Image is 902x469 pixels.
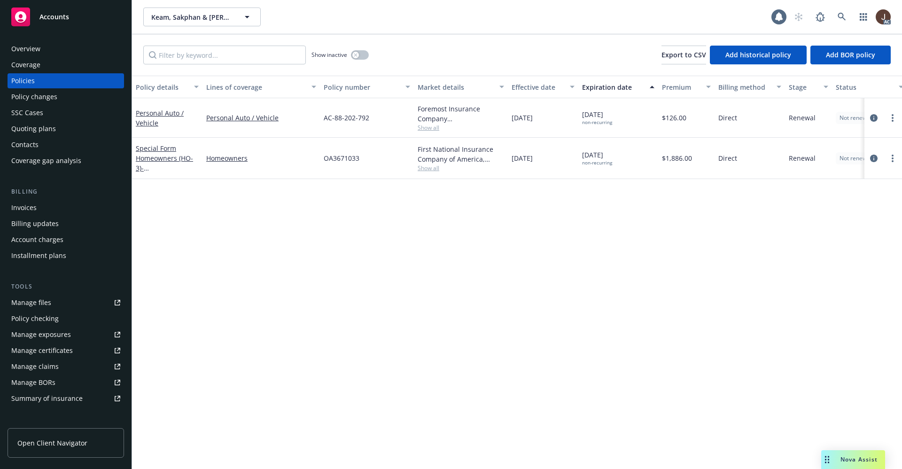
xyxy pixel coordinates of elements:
[11,248,66,263] div: Installment plans
[11,41,40,56] div: Overview
[206,113,316,123] a: Personal Auto / Vehicle
[8,282,124,291] div: Tools
[11,295,51,310] div: Manage files
[876,9,891,24] img: photo
[418,164,504,172] span: Show all
[512,82,564,92] div: Effective date
[582,160,612,166] div: non-recurring
[710,46,807,64] button: Add historical policy
[143,46,306,64] input: Filter by keyword...
[17,438,87,448] span: Open Client Navigator
[718,153,737,163] span: Direct
[725,50,791,59] span: Add historical policy
[418,82,494,92] div: Market details
[582,82,644,92] div: Expiration date
[11,121,56,136] div: Quoting plans
[826,50,875,59] span: Add BOR policy
[840,455,878,463] span: Nova Assist
[8,327,124,342] span: Manage exposures
[136,82,188,92] div: Policy details
[8,232,124,247] a: Account charges
[8,248,124,263] a: Installment plans
[202,76,320,98] button: Lines of coverage
[8,73,124,88] a: Policies
[11,232,63,247] div: Account charges
[8,41,124,56] a: Overview
[8,105,124,120] a: SSC Cases
[11,137,39,152] div: Contacts
[821,450,833,469] div: Drag to move
[789,82,818,92] div: Stage
[718,82,771,92] div: Billing method
[512,153,533,163] span: [DATE]
[715,76,785,98] button: Billing method
[789,8,808,26] a: Start snowing
[810,46,891,64] button: Add BOR policy
[836,82,893,92] div: Status
[320,76,414,98] button: Policy number
[11,375,55,390] div: Manage BORs
[582,150,612,166] span: [DATE]
[8,153,124,168] a: Coverage gap analysis
[8,187,124,196] div: Billing
[11,327,71,342] div: Manage exposures
[8,311,124,326] a: Policy checking
[143,8,261,26] button: Keam, Sakphan & [PERSON_NAME] (PL)
[658,76,715,98] button: Premium
[8,359,124,374] a: Manage claims
[662,82,700,92] div: Premium
[132,76,202,98] button: Policy details
[11,343,73,358] div: Manage certificates
[11,359,59,374] div: Manage claims
[414,76,508,98] button: Market details
[582,109,612,125] span: [DATE]
[8,216,124,231] a: Billing updates
[11,200,37,215] div: Invoices
[11,153,81,168] div: Coverage gap analysis
[854,8,873,26] a: Switch app
[508,76,578,98] button: Effective date
[136,144,195,182] a: Special Form Homeowners (HO-3)
[11,105,43,120] div: SSC Cases
[324,113,369,123] span: AC-88-202-792
[8,57,124,72] a: Coverage
[811,8,830,26] a: Report a Bug
[324,153,359,163] span: OA3671033
[887,153,898,164] a: more
[418,124,504,132] span: Show all
[868,153,879,164] a: circleInformation
[8,121,124,136] a: Quoting plans
[512,113,533,123] span: [DATE]
[789,113,816,123] span: Renewal
[718,113,737,123] span: Direct
[418,104,504,124] div: Foremost Insurance Company [GEOGRAPHIC_DATA], [US_STATE], [PERSON_NAME] Insurance
[11,391,83,406] div: Summary of insurance
[840,114,875,122] span: Not renewing
[582,119,612,125] div: non-recurring
[662,153,692,163] span: $1,886.00
[8,4,124,30] a: Accounts
[8,295,124,310] a: Manage files
[8,343,124,358] a: Manage certificates
[324,82,400,92] div: Policy number
[151,12,233,22] span: Keam, Sakphan & [PERSON_NAME] (PL)
[39,13,69,21] span: Accounts
[418,144,504,164] div: First National Insurance Company of America, Safeco Insurance (Liberty Mutual)
[8,391,124,406] a: Summary of insurance
[868,112,879,124] a: circleInformation
[11,57,40,72] div: Coverage
[8,200,124,215] a: Invoices
[11,216,59,231] div: Billing updates
[785,76,832,98] button: Stage
[661,46,706,64] button: Export to CSV
[661,50,706,59] span: Export to CSV
[662,113,686,123] span: $126.00
[206,153,316,163] a: Homeowners
[8,375,124,390] a: Manage BORs
[789,153,816,163] span: Renewal
[8,137,124,152] a: Contacts
[11,311,59,326] div: Policy checking
[821,450,885,469] button: Nova Assist
[136,109,184,127] a: Personal Auto / Vehicle
[840,154,875,163] span: Not renewing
